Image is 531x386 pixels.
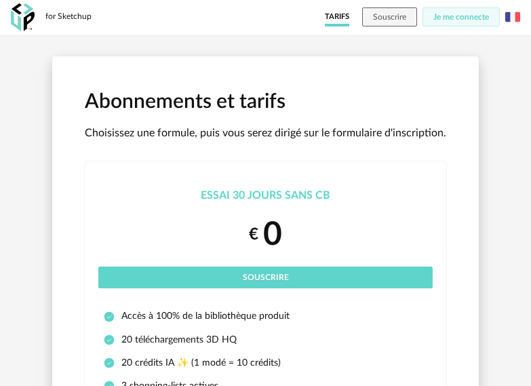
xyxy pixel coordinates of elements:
[373,13,406,21] span: Souscrire
[422,7,500,26] button: Je me connecte
[263,218,282,251] span: 0
[98,189,433,203] div: Essai 30 jours sans CB
[104,334,427,346] li: 20 téléchargements 3D HQ
[104,310,427,322] li: Accès à 100% de la bibliothèque produit
[11,3,35,31] img: OXP
[325,7,349,26] a: Tarifs
[85,89,446,115] h1: Abonnements et tarifs
[433,13,489,21] span: Je me connecte
[505,9,520,24] img: fr
[362,7,417,26] button: Souscrire
[104,357,427,369] li: 20 crédits IA ✨ (1 modé = 10 crédits)
[45,12,92,22] div: for Sketchup
[85,126,446,140] p: Choisissez une formule, puis vous serez dirigé sur le formulaire d'inscription.
[98,267,433,288] button: Souscrire
[243,273,289,282] span: Souscrire
[249,225,258,246] small: €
